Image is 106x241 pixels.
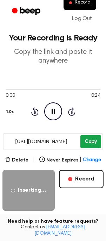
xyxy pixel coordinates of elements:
[39,157,101,164] button: Never Expires|Change
[5,157,28,164] button: Delete
[6,106,16,118] button: 1.0x
[83,157,101,164] span: Change
[6,48,100,65] p: Copy the link and paste it anywhere
[34,225,85,236] a: [EMAIL_ADDRESS][DOMAIN_NAME]
[6,34,100,42] h1: Your Recording is Ready
[80,157,81,164] span: |
[91,92,100,100] span: 0:24
[7,5,47,18] a: Beep
[59,170,104,188] button: Record
[65,10,99,27] a: Log Out
[33,156,35,164] span: |
[6,92,15,100] span: 0:00
[4,224,102,237] span: Contact us
[2,170,55,211] button: Inserting...
[80,135,101,148] button: Copy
